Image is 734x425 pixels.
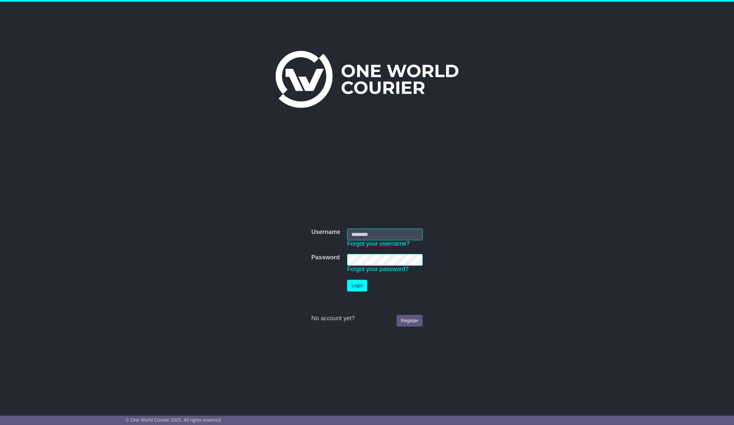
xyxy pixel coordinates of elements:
[126,417,222,423] span: © One World Courier 2025. All rights reserved.
[276,51,458,108] img: One World
[347,266,409,272] a: Forgot your password?
[347,280,367,291] button: Login
[347,240,410,247] a: Forgot your username?
[311,254,340,261] label: Password
[397,315,423,327] a: Register
[311,315,423,322] div: No account yet?
[311,229,340,236] label: Username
